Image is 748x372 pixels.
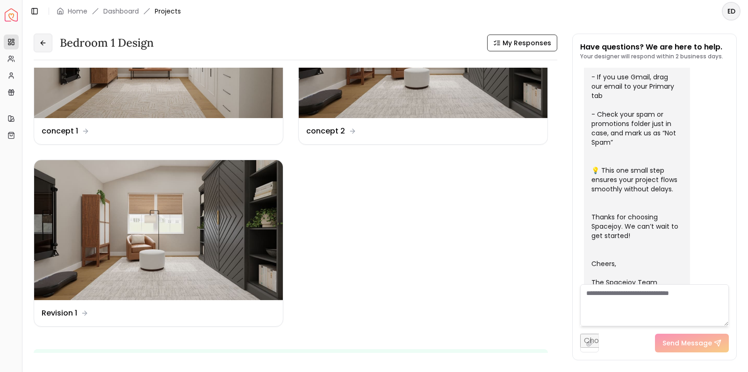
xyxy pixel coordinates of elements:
img: Spacejoy Logo [5,8,18,21]
a: Spacejoy [5,8,18,21]
span: ED [723,3,740,20]
button: ED [722,2,741,21]
dd: concept 1 [42,126,78,137]
span: My Responses [503,38,551,48]
a: Revision 1Revision 1 [34,160,283,326]
button: Feeling terribleFeeling badFeeling goodFeeling awesome [34,349,548,368]
dd: Revision 1 [42,308,77,319]
p: Have questions? We are here to help. [580,42,723,53]
span: Projects [155,7,181,16]
h3: Bedroom 1 design [60,35,154,50]
a: Home [68,7,87,16]
nav: breadcrumb [57,7,181,16]
a: Dashboard [103,7,139,16]
button: My Responses [487,35,557,51]
img: Revision 1 [34,160,283,300]
p: Your designer will respond within 2 business days. [580,53,723,60]
dd: concept 2 [306,126,345,137]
